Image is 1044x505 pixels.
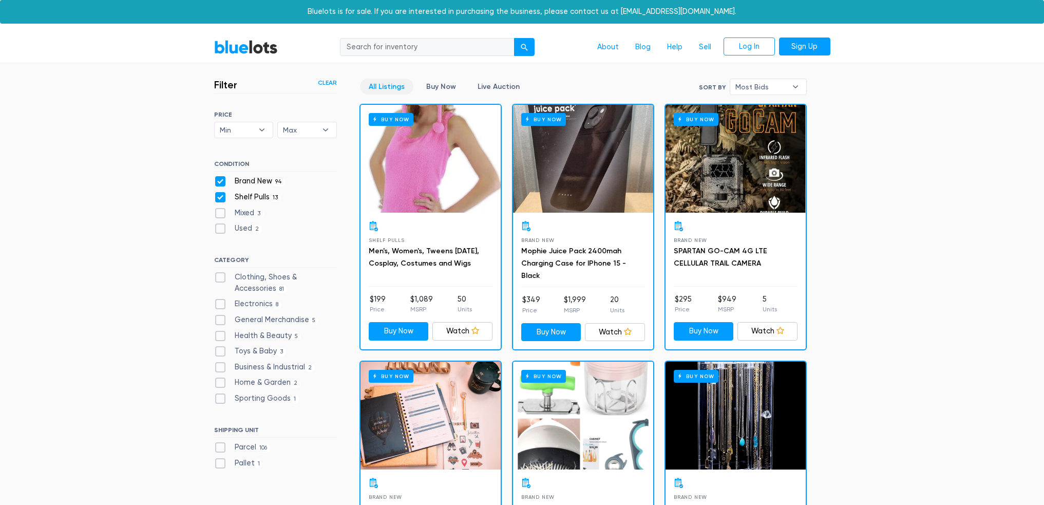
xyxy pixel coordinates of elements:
[521,247,626,280] a: Mophie Juice Pack 2400mah Charging Case for IPhone 15 - Black
[735,79,787,95] span: Most Bids
[214,442,271,453] label: Parcel
[737,322,798,341] a: Watch
[369,247,479,268] a: Men's, Women's, Tweens [DATE], Cosplay, Costumes and Wigs
[214,208,264,219] label: Mixed
[214,176,286,187] label: Brand New
[214,458,263,469] label: Pallet
[309,316,319,325] span: 5
[254,210,264,218] span: 3
[340,38,515,57] input: Search for inventory
[674,237,707,243] span: Brand New
[564,294,586,315] li: $1,999
[513,362,653,470] a: Buy Now
[369,370,413,383] h6: Buy Now
[763,294,777,314] li: 5
[610,306,624,315] p: Units
[674,370,718,383] h6: Buy Now
[666,362,806,470] a: Buy Now
[256,444,271,452] span: 106
[292,332,301,341] span: 5
[214,298,282,310] label: Electronics
[214,377,301,388] label: Home & Garden
[666,105,806,213] a: Buy Now
[521,494,555,500] span: Brand New
[369,494,402,500] span: Brand New
[369,113,413,126] h6: Buy Now
[214,272,337,294] label: Clothing, Shoes & Accessories
[251,122,273,138] b: ▾
[291,380,301,388] span: 2
[214,111,337,118] h6: PRICE
[370,294,386,314] li: $199
[270,194,281,202] span: 13
[589,38,627,57] a: About
[214,79,237,91] h3: Filter
[513,105,653,213] a: Buy Now
[214,256,337,268] h6: CATEGORY
[214,314,319,326] label: General Merchandise
[674,113,718,126] h6: Buy Now
[718,294,736,314] li: $949
[214,40,278,54] a: BlueLots
[627,38,659,57] a: Blog
[283,122,317,138] span: Max
[214,192,281,203] label: Shelf Pulls
[699,83,726,92] label: Sort By
[276,285,288,293] span: 81
[318,78,337,87] a: Clear
[675,305,692,314] p: Price
[674,247,767,268] a: SPARTAN GO-CAM 4G LTE CELLULAR TRAIL CAMERA
[674,494,707,500] span: Brand New
[724,38,775,56] a: Log In
[410,294,433,314] li: $1,089
[564,306,586,315] p: MSRP
[521,323,581,342] a: Buy Now
[718,305,736,314] p: MSRP
[585,323,645,342] a: Watch
[522,306,540,315] p: Price
[410,305,433,314] p: MSRP
[214,346,287,357] label: Toys & Baby
[785,79,806,95] b: ▾
[763,305,777,314] p: Units
[360,105,501,213] a: Buy Now
[417,79,465,95] a: Buy Now
[360,79,413,95] a: All Listings
[369,322,429,341] a: Buy Now
[458,294,472,314] li: 50
[458,305,472,314] p: Units
[214,160,337,172] h6: CONDITION
[305,364,315,372] span: 2
[252,226,262,234] span: 2
[521,237,555,243] span: Brand New
[369,237,405,243] span: Shelf Pulls
[214,426,337,438] h6: SHIPPING UNIT
[521,370,566,383] h6: Buy Now
[214,362,315,373] label: Business & Industrial
[522,294,540,315] li: $349
[659,38,691,57] a: Help
[675,294,692,314] li: $295
[521,113,566,126] h6: Buy Now
[610,294,624,315] li: 20
[273,301,282,309] span: 8
[469,79,528,95] a: Live Auction
[255,460,263,468] span: 1
[691,38,719,57] a: Sell
[272,178,286,186] span: 94
[674,322,734,341] a: Buy Now
[214,223,262,234] label: Used
[277,348,287,357] span: 3
[779,38,830,56] a: Sign Up
[360,362,501,470] a: Buy Now
[214,393,299,404] label: Sporting Goods
[432,322,492,341] a: Watch
[220,122,254,138] span: Min
[291,395,299,403] span: 1
[370,305,386,314] p: Price
[315,122,336,138] b: ▾
[214,330,301,342] label: Health & Beauty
